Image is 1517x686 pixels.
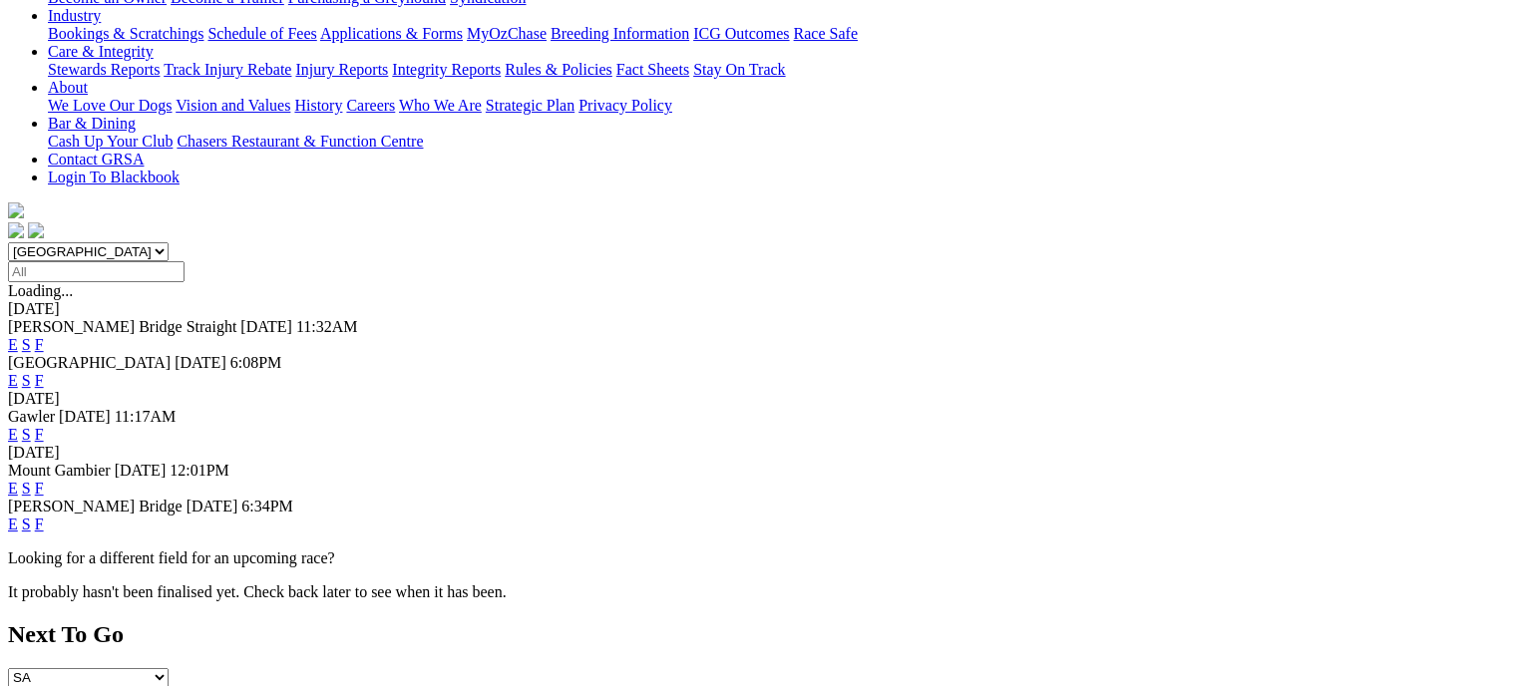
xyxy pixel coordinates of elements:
[35,426,44,443] a: F
[48,115,136,132] a: Bar & Dining
[8,336,18,353] a: E
[8,202,24,218] img: logo-grsa-white.png
[294,97,342,114] a: History
[187,498,238,514] span: [DATE]
[59,408,111,425] span: [DATE]
[793,25,857,42] a: Race Safe
[616,61,689,78] a: Fact Sheets
[8,462,111,479] span: Mount Gambier
[28,222,44,238] img: twitter.svg
[8,408,55,425] span: Gawler
[48,79,88,96] a: About
[35,372,44,389] a: F
[48,43,154,60] a: Care & Integrity
[175,354,226,371] span: [DATE]
[115,462,167,479] span: [DATE]
[399,97,482,114] a: Who We Are
[48,169,180,185] a: Login To Blackbook
[8,515,18,532] a: E
[176,97,290,114] a: Vision and Values
[35,336,44,353] a: F
[296,318,358,335] span: 11:32AM
[8,282,73,299] span: Loading...
[505,61,612,78] a: Rules & Policies
[578,97,672,114] a: Privacy Policy
[392,61,501,78] a: Integrity Reports
[8,390,1509,408] div: [DATE]
[240,318,292,335] span: [DATE]
[48,61,160,78] a: Stewards Reports
[486,97,574,114] a: Strategic Plan
[8,261,185,282] input: Select date
[22,515,31,532] a: S
[48,97,1509,115] div: About
[115,408,177,425] span: 11:17AM
[320,25,463,42] a: Applications & Forms
[48,97,172,114] a: We Love Our Dogs
[8,354,171,371] span: [GEOGRAPHIC_DATA]
[8,300,1509,318] div: [DATE]
[22,372,31,389] a: S
[22,480,31,497] a: S
[48,25,203,42] a: Bookings & Scratchings
[48,25,1509,43] div: Industry
[8,372,18,389] a: E
[8,583,507,600] partial: It probably hasn't been finalised yet. Check back later to see when it has been.
[346,97,395,114] a: Careers
[170,462,229,479] span: 12:01PM
[48,61,1509,79] div: Care & Integrity
[8,426,18,443] a: E
[8,549,1509,567] p: Looking for a different field for an upcoming race?
[551,25,689,42] a: Breeding Information
[467,25,547,42] a: MyOzChase
[48,151,144,168] a: Contact GRSA
[8,621,1509,648] h2: Next To Go
[8,222,24,238] img: facebook.svg
[35,480,44,497] a: F
[35,515,44,532] a: F
[22,336,31,353] a: S
[8,318,236,335] span: [PERSON_NAME] Bridge Straight
[48,7,101,24] a: Industry
[8,498,183,514] span: [PERSON_NAME] Bridge
[230,354,282,371] span: 6:08PM
[164,61,291,78] a: Track Injury Rebate
[693,61,785,78] a: Stay On Track
[8,444,1509,462] div: [DATE]
[48,133,173,150] a: Cash Up Your Club
[177,133,423,150] a: Chasers Restaurant & Function Centre
[48,133,1509,151] div: Bar & Dining
[693,25,789,42] a: ICG Outcomes
[241,498,293,514] span: 6:34PM
[207,25,316,42] a: Schedule of Fees
[22,426,31,443] a: S
[8,480,18,497] a: E
[295,61,388,78] a: Injury Reports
